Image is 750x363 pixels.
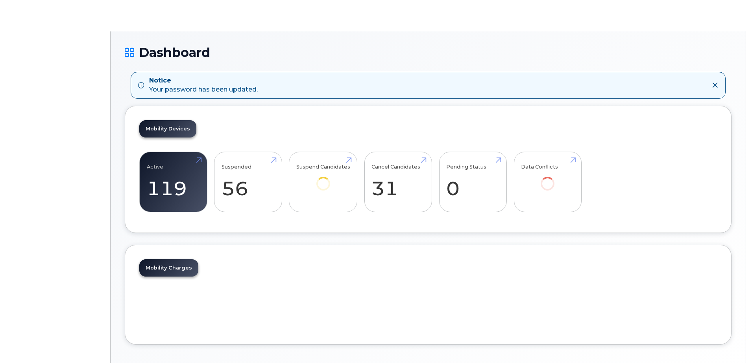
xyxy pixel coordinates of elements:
div: Your password has been updated. [149,76,258,94]
a: Cancel Candidates 31 [371,156,425,208]
a: Data Conflicts [521,156,574,201]
strong: Notice [149,76,258,85]
a: Mobility Devices [139,120,196,137]
a: Suspended 56 [222,156,275,208]
a: Suspend Candidates [296,156,350,201]
h1: Dashboard [125,46,732,59]
a: Pending Status 0 [446,156,499,208]
a: Mobility Charges [139,259,198,277]
a: Active 119 [147,156,200,208]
